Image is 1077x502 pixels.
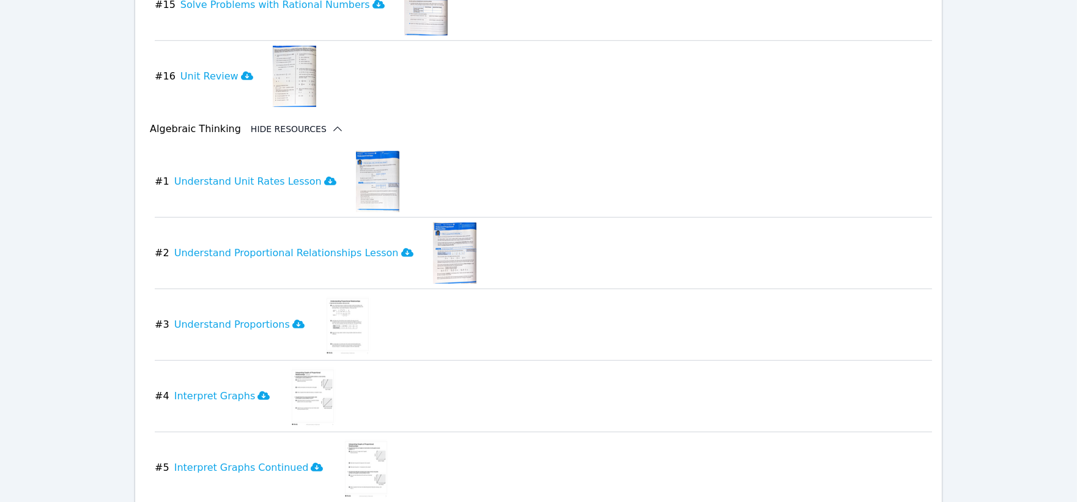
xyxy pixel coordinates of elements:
img: Unit Review [273,46,316,107]
h3: Understand Proportional Relationships Lesson [174,246,413,260]
span: # 1 [155,174,169,189]
img: Understand Proportional Relationships Lesson [433,223,476,284]
span: # 3 [155,317,169,332]
h3: Understand Proportions [174,317,305,332]
button: #5Interpret Graphs Continued [155,437,333,498]
img: Interpret Graphs Continued [342,437,390,498]
h3: Algebraic Thinking [150,122,241,136]
button: #3Understand Proportions [155,294,314,355]
span: # 16 [155,69,176,84]
h3: Understand Unit Rates Lesson [174,174,336,189]
span: # 5 [155,460,169,475]
img: Interpret Graphs [289,366,336,427]
button: #2Understand Proportional Relationships Lesson [155,223,423,284]
span: # 4 [155,389,169,404]
h3: Unit Review [180,69,253,84]
img: Understand Proportions [324,294,371,355]
button: #16Unit Review [155,46,263,107]
span: # 2 [155,246,169,260]
button: Hide Resources [251,123,344,135]
button: #4Interpret Graphs [155,366,279,427]
img: Understand Unit Rates Lesson [356,151,399,212]
h3: Interpret Graphs Continued [174,460,324,475]
h3: Interpret Graphs [174,389,270,404]
button: #1Understand Unit Rates Lesson [155,151,346,212]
